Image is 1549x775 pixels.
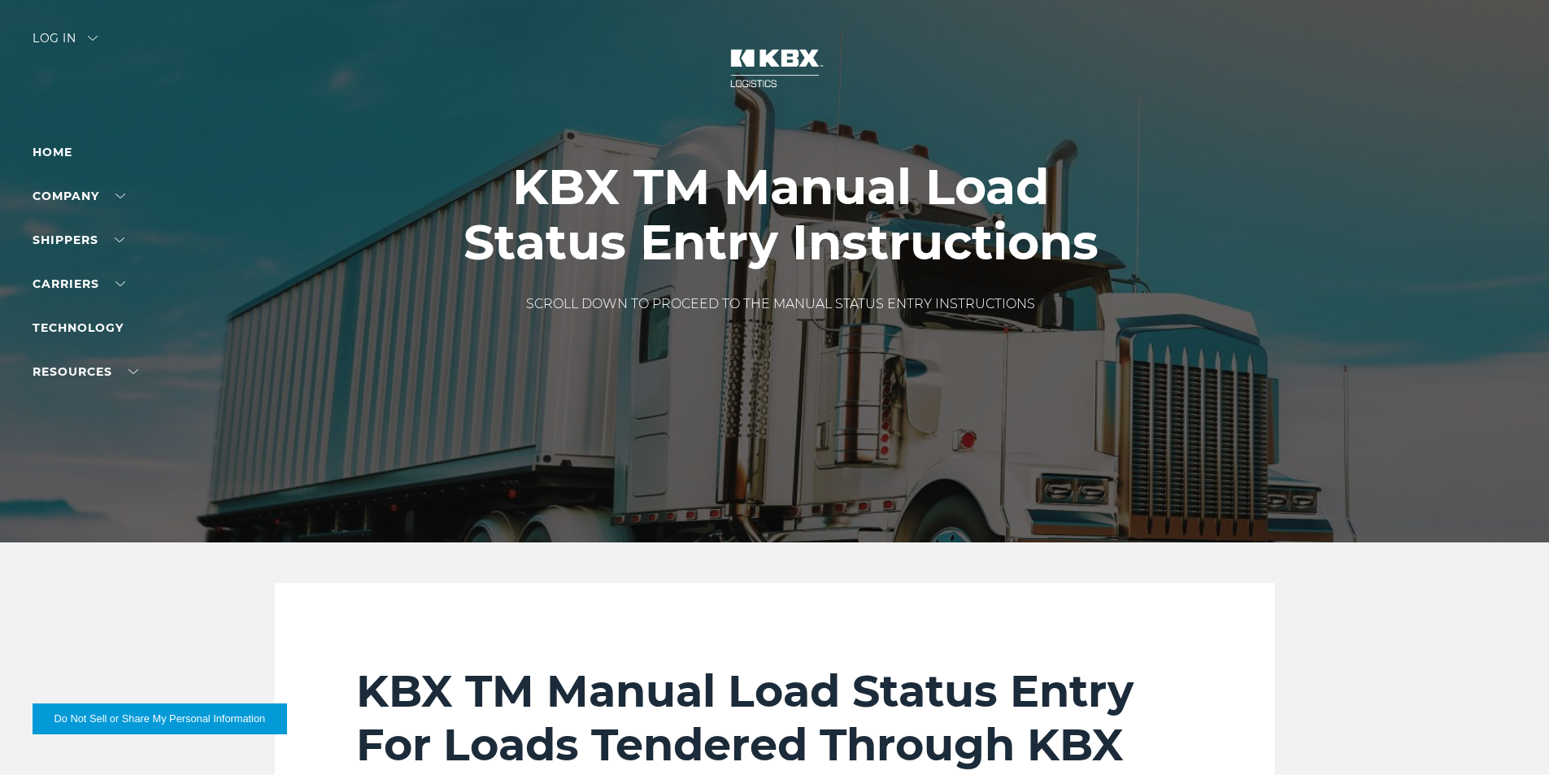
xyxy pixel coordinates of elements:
[33,33,98,56] div: Log in
[714,33,836,104] img: kbx logo
[33,703,287,734] button: Do Not Sell or Share My Personal Information
[447,159,1114,270] h1: KBX TM Manual Load Status Entry Instructions
[447,294,1114,314] p: SCROLL DOWN TO PROCEED TO THE MANUAL STATUS ENTRY INSTRUCTIONS
[33,189,125,203] a: Company
[33,320,124,335] a: Technology
[88,36,98,41] img: arrow
[33,364,138,379] a: RESOURCES
[33,233,124,247] a: SHIPPERS
[33,145,72,159] a: Home
[33,276,125,291] a: Carriers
